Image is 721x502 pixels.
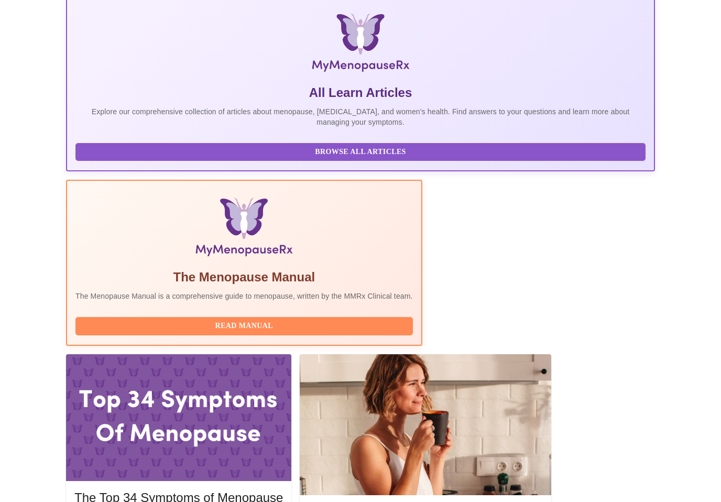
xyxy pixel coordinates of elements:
img: MyMenopauseRx Logo [164,13,557,76]
button: Read Manual [75,317,413,335]
p: Explore our comprehensive collection of articles about menopause, [MEDICAL_DATA], and women's hea... [75,106,646,127]
h5: The Menopause Manual [75,269,413,286]
a: Browse All Articles [75,146,648,155]
img: Menopause Manual [129,198,359,260]
span: Browse All Articles [86,146,635,159]
p: The Menopause Manual is a comprehensive guide to menopause, written by the MMRx Clinical team. [75,291,413,301]
button: Browse All Articles [75,143,646,161]
a: Read Manual [75,321,416,330]
span: Read Manual [86,320,402,333]
h5: All Learn Articles [75,84,646,101]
